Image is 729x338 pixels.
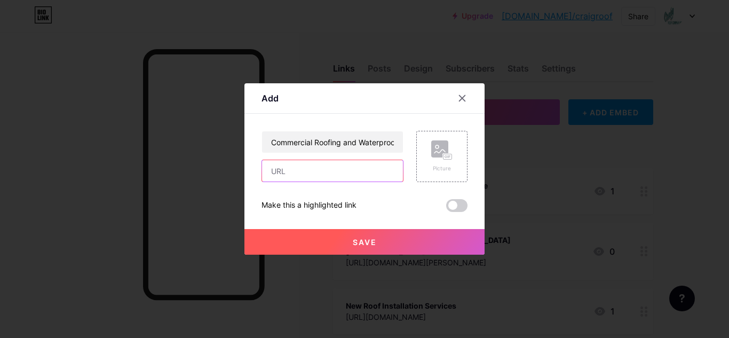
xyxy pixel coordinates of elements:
[262,160,403,182] input: URL
[262,92,279,105] div: Add
[353,238,377,247] span: Save
[244,229,485,255] button: Save
[262,199,356,212] div: Make this a highlighted link
[262,131,403,153] input: Title
[431,164,453,172] div: Picture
